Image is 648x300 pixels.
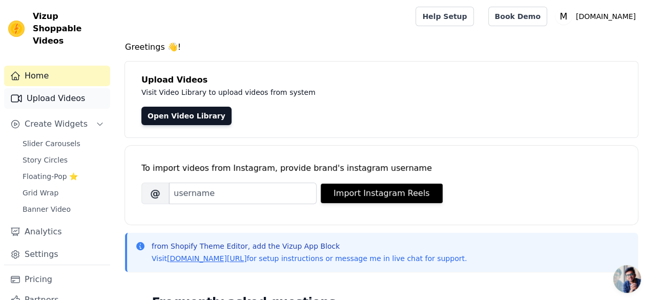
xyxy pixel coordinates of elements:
a: Pricing [4,269,110,290]
a: Analytics [4,222,110,242]
span: Banner Video [23,204,71,214]
text: M [560,11,568,22]
a: Help Setup [415,7,473,26]
span: Grid Wrap [23,188,58,198]
div: Open chat [613,265,641,293]
input: username [169,183,317,204]
p: [DOMAIN_NAME] [572,7,640,26]
button: M [DOMAIN_NAME] [555,7,640,26]
a: Book Demo [488,7,547,26]
button: Create Widgets [4,114,110,134]
span: Slider Carousels [23,138,80,149]
a: Slider Carousels [16,136,110,151]
p: from Shopify Theme Editor, add the Vizup App Block [152,241,467,251]
img: Vizup [8,21,25,37]
span: Story Circles [23,155,68,165]
a: Grid Wrap [16,186,110,200]
h4: Upload Videos [141,74,621,86]
a: Settings [4,244,110,265]
span: Vizup Shoppable Videos [33,10,106,47]
p: Visit for setup instructions or message me in live chat for support. [152,253,467,264]
span: Floating-Pop ⭐ [23,171,78,182]
a: Floating-Pop ⭐ [16,169,110,184]
span: @ [141,183,169,204]
a: [DOMAIN_NAME][URL] [167,254,247,263]
button: Import Instagram Reels [321,184,443,203]
p: Visit Video Library to upload videos from system [141,86,600,98]
a: Open Video Library [141,107,232,125]
a: Home [4,66,110,86]
a: Banner Video [16,202,110,216]
div: To import videos from Instagram, provide brand's instagram username [141,162,621,174]
a: Story Circles [16,153,110,167]
h4: Greetings 👋! [125,41,638,53]
a: Upload Videos [4,88,110,109]
span: Create Widgets [25,118,88,130]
